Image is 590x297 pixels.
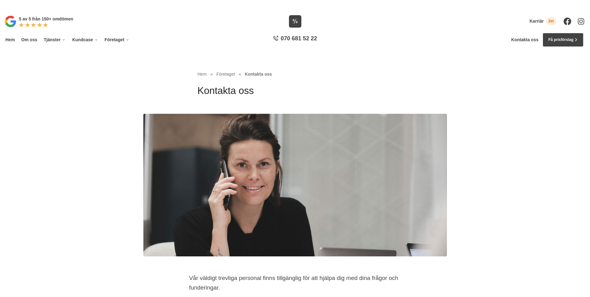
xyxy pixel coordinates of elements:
a: Kundcase [71,33,99,47]
span: Få prisförslag [548,37,573,43]
nav: Breadcrumb [198,71,393,78]
a: Tjänster [43,33,67,47]
a: Kontakta oss [511,37,539,42]
a: Läs pressmeddelandet här! [313,2,364,7]
span: 2st [546,17,556,25]
a: Företaget [216,72,236,77]
span: Karriär [530,19,544,24]
p: Vi vann Årets Unga Företagare i Dalarna 2024 – [2,2,588,8]
a: 070 681 52 22 [271,34,319,45]
span: 070 681 52 22 [281,34,317,42]
span: Företaget [216,72,235,77]
a: Företaget [103,33,130,47]
span: » [238,71,241,78]
p: 5 av 5 från 150+ omdömen [19,16,73,22]
a: Hem [4,33,16,47]
span: » [210,71,213,78]
a: Få prisförslag [543,33,583,47]
h1: Kontakta oss [198,84,393,102]
a: Kontakta oss [245,72,272,77]
a: Om oss [20,33,38,47]
a: Karriär 2st [530,17,556,25]
a: Hem [198,72,207,77]
section: Vår väldigt trevliga personal finns tillgänglig för att hjälpa dig med dina frågor och funderingar. [189,273,401,295]
img: Kontakta oss [143,114,447,256]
